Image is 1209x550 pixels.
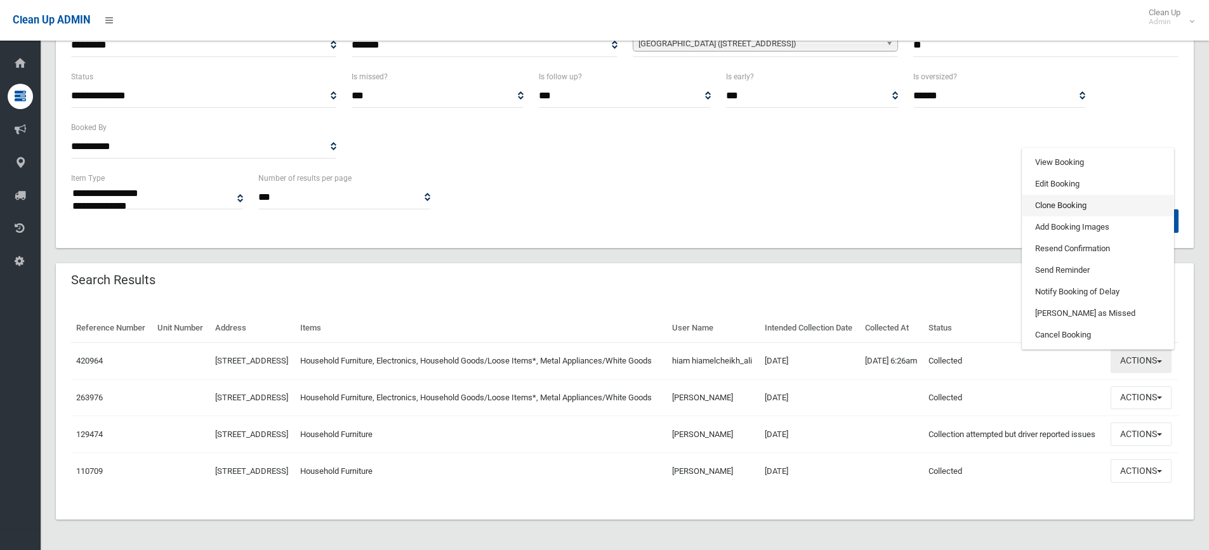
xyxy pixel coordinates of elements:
th: Unit Number [152,314,209,343]
th: Items [295,314,666,343]
header: Search Results [56,268,171,292]
td: hiam hiamelcheikh_ali [667,343,760,379]
label: Is follow up? [539,70,582,84]
a: [PERSON_NAME] as Missed [1022,303,1173,324]
td: Collection attempted but driver reported issues [923,416,1106,453]
label: Is early? [726,70,754,84]
td: Collected [923,343,1106,379]
label: Booked By [71,121,107,134]
td: [PERSON_NAME] [667,379,760,416]
small: Admin [1149,17,1180,27]
a: [STREET_ADDRESS] [215,393,288,402]
a: View Booking [1022,152,1173,173]
td: [DATE] 6:26am [860,343,924,379]
span: [GEOGRAPHIC_DATA] ([STREET_ADDRESS]) [638,36,881,51]
th: Intended Collection Date [760,314,860,343]
button: Actions [1111,459,1172,483]
button: Actions [1111,350,1172,373]
a: Add Booking Images [1022,216,1173,238]
td: Household Furniture, Electronics, Household Goods/Loose Items*, Metal Appliances/White Goods [295,379,666,416]
a: 110709 [76,466,103,476]
a: 263976 [76,393,103,402]
a: [STREET_ADDRESS] [215,429,288,439]
td: Household Furniture [295,453,666,489]
a: 129474 [76,429,103,439]
a: 420964 [76,356,103,365]
td: [DATE] [760,416,860,453]
th: Status [923,314,1106,343]
td: Collected [923,453,1106,489]
span: Clean Up ADMIN [13,14,90,26]
button: Actions [1111,386,1172,410]
td: [DATE] [760,379,860,416]
td: Household Furniture, Electronics, Household Goods/Loose Items*, Metal Appliances/White Goods [295,343,666,379]
a: Send Reminder [1022,259,1173,281]
a: Edit Booking [1022,173,1173,195]
td: [DATE] [760,453,860,489]
label: Is missed? [352,70,388,84]
a: [STREET_ADDRESS] [215,466,288,476]
td: [PERSON_NAME] [667,453,760,489]
td: [DATE] [760,343,860,379]
a: [STREET_ADDRESS] [215,356,288,365]
label: Status [71,70,93,84]
label: Number of results per page [258,171,352,185]
label: Item Type [71,171,105,185]
th: Address [210,314,296,343]
td: Collected [923,379,1106,416]
th: User Name [667,314,760,343]
a: Resend Confirmation [1022,238,1173,259]
label: Is oversized? [913,70,957,84]
td: Household Furniture [295,416,666,453]
a: Clone Booking [1022,195,1173,216]
td: [PERSON_NAME] [667,416,760,453]
button: Actions [1111,422,1172,446]
a: Notify Booking of Delay [1022,281,1173,303]
th: Reference Number [71,314,152,343]
span: Clean Up [1142,8,1193,27]
th: Collected At [860,314,924,343]
a: Cancel Booking [1022,324,1173,346]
